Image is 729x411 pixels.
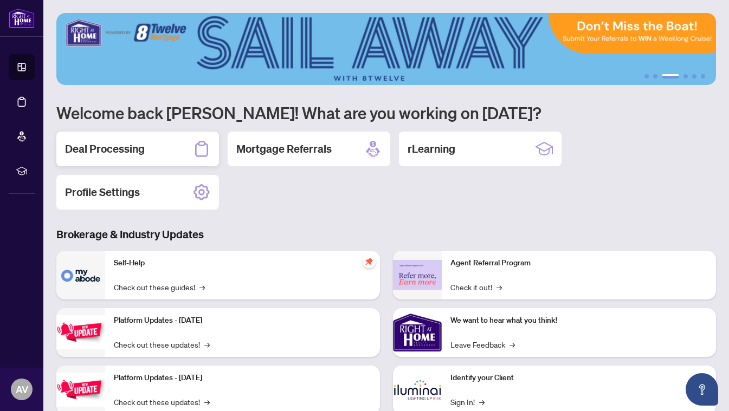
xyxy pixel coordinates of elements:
[662,74,679,79] button: 3
[204,396,210,408] span: →
[56,102,716,123] h1: Welcome back [PERSON_NAME]! What are you working on [DATE]?
[686,373,718,406] button: Open asap
[450,372,708,384] p: Identify your Client
[114,257,371,269] p: Self-Help
[450,315,708,327] p: We want to hear what you think!
[56,251,105,299] img: Self-Help
[653,74,657,79] button: 2
[56,315,105,349] img: Platform Updates - July 21, 2025
[692,74,696,79] button: 5
[199,281,205,293] span: →
[204,338,210,350] span: →
[65,141,145,156] h2: Deal Processing
[450,396,485,408] a: Sign In!→
[496,281,502,293] span: →
[114,396,210,408] a: Check out these updates!→
[56,13,716,85] img: Slide 2
[9,8,35,28] img: logo
[479,396,485,408] span: →
[363,255,376,268] span: pushpin
[114,372,371,384] p: Platform Updates - [DATE]
[56,227,716,242] h3: Brokerage & Industry Updates
[408,141,455,156] h2: rLearning
[16,382,28,397] span: AV
[236,141,332,156] h2: Mortgage Referrals
[393,308,442,357] img: We want to hear what you think!
[114,315,371,327] p: Platform Updates - [DATE]
[701,74,705,79] button: 6
[644,74,649,79] button: 1
[56,373,105,407] img: Platform Updates - July 8, 2025
[450,257,708,269] p: Agent Referral Program
[65,185,140,200] h2: Profile Settings
[393,260,442,290] img: Agent Referral Program
[114,338,210,350] a: Check out these updates!→
[683,74,688,79] button: 4
[450,281,502,293] a: Check it out!→
[450,338,515,350] a: Leave Feedback→
[114,281,205,293] a: Check out these guides!→
[509,338,515,350] span: →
